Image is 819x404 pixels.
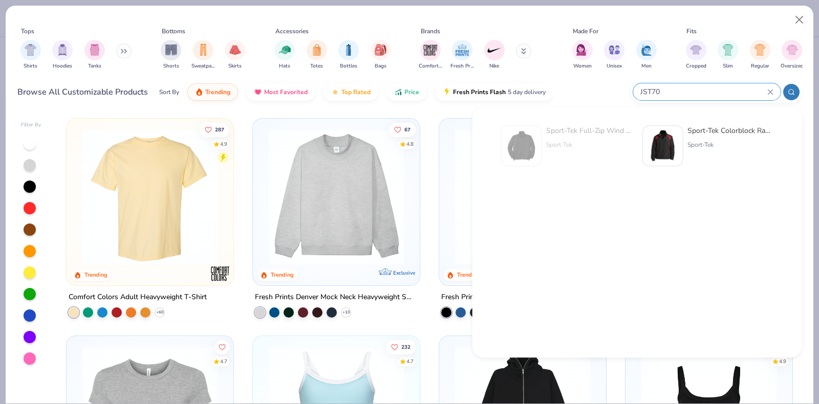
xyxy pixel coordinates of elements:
[215,127,225,132] span: 287
[338,40,359,70] button: filter button
[576,44,588,56] img: Women Image
[331,88,339,96] img: TopRated.gif
[20,40,41,70] div: filter for Shirts
[229,44,241,56] img: Skirts Image
[421,27,440,36] div: Brands
[371,40,391,70] button: filter button
[406,140,414,148] div: 4.8
[607,62,622,70] span: Unisex
[604,40,624,70] button: filter button
[450,40,474,70] div: filter for Fresh Prints
[191,62,215,70] span: Sweatpants
[88,62,101,70] span: Tanks
[450,62,474,70] span: Fresh Prints
[546,125,632,136] div: Sport-Tek Full-Zip Wind Jacket
[165,44,177,56] img: Shorts Image
[419,40,442,70] div: filter for Comfort Colors
[401,344,411,349] span: 232
[435,83,553,101] button: Fresh Prints Flash5 day delivery
[754,44,766,56] img: Regular Image
[25,44,36,56] img: Shirts Image
[453,88,506,96] span: Fresh Prints Flash
[210,263,230,284] img: Comfort Colors logo
[750,40,770,70] button: filter button
[636,40,657,70] button: filter button
[687,125,773,136] div: Sport-Tek Colorblock Raglan Jacket
[371,40,391,70] div: filter for Bags
[159,87,179,97] div: Sort By
[341,88,371,96] span: Top Rated
[191,40,215,70] button: filter button
[750,40,770,70] div: filter for Regular
[84,40,105,70] div: filter for Tanks
[489,62,499,70] span: Nike
[406,357,414,365] div: 4.7
[221,357,228,365] div: 4.7
[723,62,733,70] span: Slim
[604,40,624,70] div: filter for Unisex
[790,10,809,30] button: Close
[161,40,181,70] div: filter for Shorts
[573,62,592,70] span: Women
[156,309,164,316] span: + 60
[375,44,386,56] img: Bags Image
[389,122,416,137] button: Like
[686,27,697,36] div: Fits
[343,44,354,56] img: Bottles Image
[275,27,309,36] div: Accessories
[781,40,804,70] div: filter for Oversized
[639,86,767,98] input: Try "T-Shirt"
[225,40,245,70] button: filter button
[200,122,230,137] button: Like
[57,44,68,56] img: Hoodies Image
[375,62,386,70] span: Bags
[455,42,470,58] img: Fresh Prints Image
[20,40,41,70] button: filter button
[572,40,593,70] div: filter for Women
[393,270,415,276] span: Exclusive
[221,140,228,148] div: 4.9
[52,40,73,70] button: filter button
[686,40,706,70] div: filter for Cropped
[161,40,181,70] button: filter button
[441,291,575,304] div: Fresh Prints Boston Heavyweight Hoodie
[246,83,315,101] button: Most Favorited
[722,44,734,56] img: Slim Image
[84,40,105,70] button: filter button
[686,62,706,70] span: Cropped
[195,88,203,96] img: trending.gif
[205,88,230,96] span: Trending
[187,83,238,101] button: Trending
[641,62,652,70] span: Men
[647,130,679,162] img: 8517fa80-9d47-4094-8b24-5a35fbdd2128
[572,40,593,70] button: filter button
[686,40,706,70] button: filter button
[641,44,652,56] img: Men Image
[307,40,327,70] div: filter for Totes
[255,291,418,304] div: Fresh Prints Denver Mock Neck Heavyweight Sweatshirt
[573,27,598,36] div: Made For
[487,42,502,58] img: Nike Image
[781,40,804,70] button: filter button
[781,62,804,70] span: Oversized
[718,40,738,70] div: filter for Slim
[254,88,262,96] img: most_fav.gif
[609,44,620,56] img: Unisex Image
[21,121,41,129] div: Filter By
[423,42,438,58] img: Comfort Colors Image
[264,88,308,96] span: Most Favorited
[340,62,357,70] span: Bottles
[687,140,773,149] div: Sport-Tek
[69,291,207,304] div: Comfort Colors Adult Heavyweight T-Shirt
[449,129,596,265] img: 91acfc32-fd48-4d6b-bdad-a4c1a30ac3fc
[52,40,73,70] div: filter for Hoodies
[215,340,230,354] button: Like
[484,40,505,70] div: filter for Nike
[450,40,474,70] button: filter button
[307,40,327,70] button: filter button
[751,62,769,70] span: Regular
[198,44,209,56] img: Sweatpants Image
[17,86,148,98] div: Browse All Customizable Products
[419,62,442,70] span: Comfort Colors
[274,40,295,70] button: filter button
